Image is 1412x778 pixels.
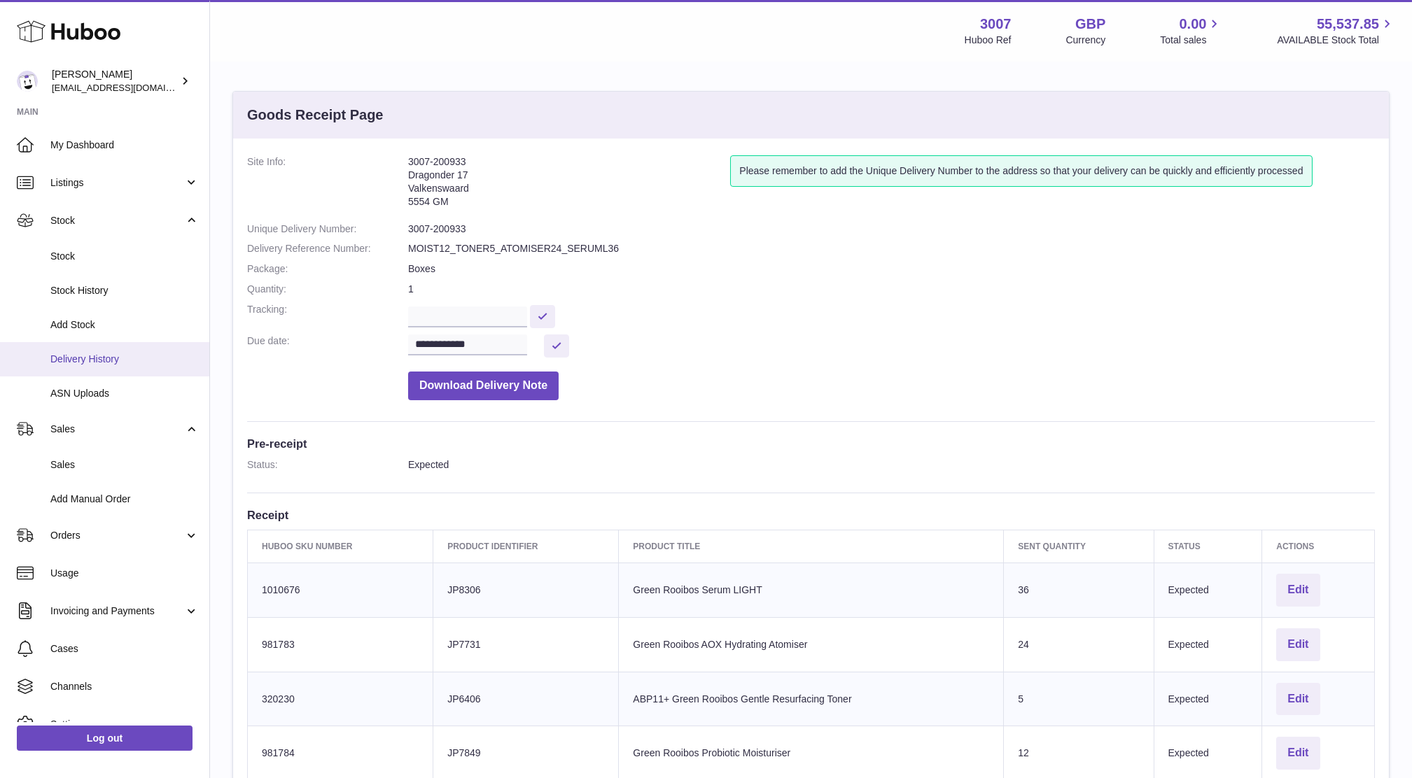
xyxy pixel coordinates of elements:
td: JP6406 [433,672,619,726]
a: 0.00 Total sales [1160,15,1222,47]
dt: Delivery Reference Number: [247,242,408,255]
button: Download Delivery Note [408,372,559,400]
dt: Status: [247,458,408,472]
th: Status [1154,530,1262,563]
span: Usage [50,567,199,580]
span: Add Stock [50,318,199,332]
dt: Package: [247,262,408,276]
th: Product Identifier [433,530,619,563]
span: Sales [50,423,184,436]
a: Log out [17,726,193,751]
dt: Site Info: [247,155,408,215]
dt: Tracking: [247,303,408,327]
td: Green Rooibos Serum LIGHT [619,563,1004,617]
dd: Boxes [408,262,1375,276]
dt: Quantity: [247,283,408,296]
button: Edit [1276,737,1320,770]
dd: MOIST12_TONER5_ATOMISER24_SERUML36 [408,242,1375,255]
button: Edit [1276,628,1320,661]
dd: 3007-200933 [408,222,1375,236]
td: 981783 [248,617,433,672]
span: 55,537.85 [1317,15,1379,34]
div: Please remember to add the Unique Delivery Number to the address so that your delivery can be qui... [730,155,1312,187]
a: 55,537.85 AVAILABLE Stock Total [1277,15,1395,47]
td: Green Rooibos AOX Hydrating Atomiser [619,617,1004,672]
img: bevmay@maysama.com [17,71,38,92]
button: Edit [1276,683,1320,716]
span: Orders [50,529,184,542]
span: Stock [50,250,199,263]
td: 1010676 [248,563,433,617]
button: Edit [1276,574,1320,607]
td: 5 [1004,672,1154,726]
strong: GBP [1075,15,1105,34]
span: Add Manual Order [50,493,199,506]
h3: Pre-receipt [247,436,1375,451]
div: Huboo Ref [965,34,1012,47]
span: AVAILABLE Stock Total [1277,34,1395,47]
span: Total sales [1160,34,1222,47]
td: 320230 [248,672,433,726]
td: Expected [1154,563,1262,617]
div: Currency [1066,34,1106,47]
span: Settings [50,718,199,731]
th: Sent Quantity [1004,530,1154,563]
th: Product title [619,530,1004,563]
h3: Goods Receipt Page [247,106,384,125]
span: ASN Uploads [50,387,199,400]
td: Expected [1154,617,1262,672]
div: [PERSON_NAME] [52,68,178,94]
span: Channels [50,680,199,693]
th: Actions [1262,530,1375,563]
dt: Due date: [247,334,408,358]
span: Sales [50,458,199,472]
span: 0.00 [1180,15,1207,34]
strong: 3007 [980,15,1012,34]
td: ABP11+ Green Rooibos Gentle Resurfacing Toner [619,672,1004,726]
address: 3007-200933 Dragonder 17 Valkenswaard 5554 GM [408,155,730,215]
td: 24 [1004,617,1154,672]
dd: Expected [408,458,1375,472]
td: JP8306 [433,563,619,617]
span: Stock [50,214,184,227]
span: My Dashboard [50,139,199,152]
dt: Unique Delivery Number: [247,222,408,236]
h3: Receipt [247,507,1375,523]
span: [EMAIL_ADDRESS][DOMAIN_NAME] [52,82,206,93]
span: Delivery History [50,353,199,366]
td: 36 [1004,563,1154,617]
td: JP7731 [433,617,619,672]
span: Cases [50,642,199,656]
span: Stock History [50,284,199,297]
dd: 1 [408,283,1375,296]
td: Expected [1154,672,1262,726]
th: Huboo SKU Number [248,530,433,563]
span: Listings [50,176,184,190]
span: Invoicing and Payments [50,604,184,618]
